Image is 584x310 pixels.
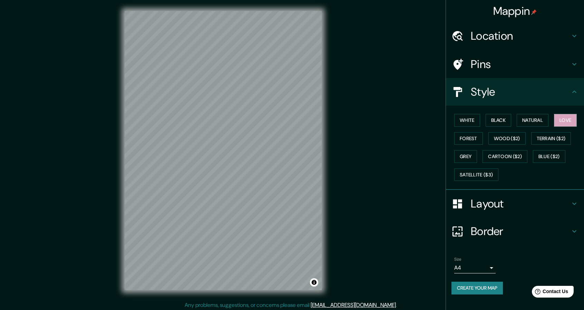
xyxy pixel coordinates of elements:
button: Satellite ($3) [454,168,498,181]
h4: Location [471,29,570,43]
button: Grey [454,150,477,163]
h4: Style [471,85,570,99]
h4: Mappin [493,4,537,18]
button: Natural [517,114,548,127]
img: pin-icon.png [531,9,537,15]
p: Any problems, suggestions, or concerns please email . [185,301,397,309]
button: Cartoon ($2) [483,150,527,163]
button: Blue ($2) [533,150,565,163]
h4: Border [471,224,570,238]
button: Toggle attribution [310,278,318,287]
div: A4 [454,262,496,273]
button: Wood ($2) [488,132,526,145]
div: Style [446,78,584,106]
iframe: Help widget launcher [523,283,576,302]
canvas: Map [125,11,322,290]
h4: Pins [471,57,570,71]
div: Pins [446,50,584,78]
label: Size [454,256,461,262]
button: Love [554,114,577,127]
div: . [397,301,398,309]
a: [EMAIL_ADDRESS][DOMAIN_NAME] [311,301,396,309]
button: Black [486,114,512,127]
div: Location [446,22,584,50]
button: Create your map [451,282,503,294]
div: . [398,301,399,309]
button: Forest [454,132,483,145]
button: Terrain ($2) [531,132,571,145]
button: White [454,114,480,127]
div: Border [446,217,584,245]
h4: Layout [471,197,570,211]
div: Layout [446,190,584,217]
